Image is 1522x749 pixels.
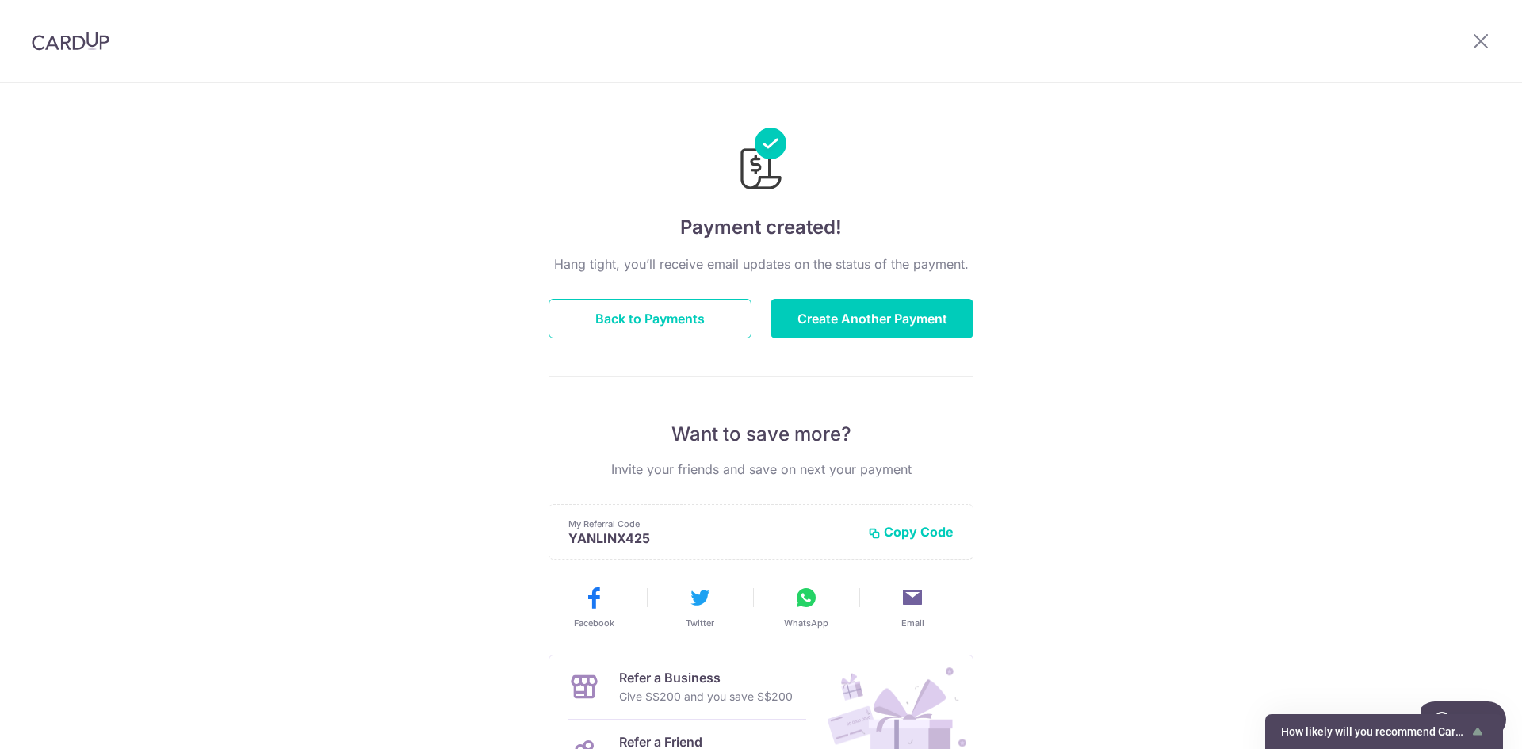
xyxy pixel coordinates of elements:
h4: Payment created! [549,213,973,242]
button: WhatsApp [759,585,853,629]
p: My Referral Code [568,518,855,530]
p: Want to save more? [549,422,973,447]
button: Email [866,585,959,629]
button: Copy Code [868,524,954,540]
span: Facebook [574,617,614,629]
p: YANLINX425 [568,530,855,546]
button: Create Another Payment [771,299,973,338]
button: Back to Payments [549,299,751,338]
p: Hang tight, you’ll receive email updates on the status of the payment. [549,254,973,273]
button: Twitter [653,585,747,629]
iframe: Opens a widget where you can find more information [1421,701,1506,741]
button: Facebook [547,585,641,629]
p: Refer a Business [619,668,793,687]
span: WhatsApp [784,617,828,629]
p: Give S$200 and you save S$200 [619,687,793,706]
img: Payments [736,128,786,194]
span: Email [901,617,924,629]
button: Show survey - How likely will you recommend CardUp to a friend? [1281,722,1487,741]
span: Twitter [686,617,714,629]
p: Invite your friends and save on next your payment [549,460,973,479]
img: CardUp [32,32,109,51]
span: How likely will you recommend CardUp to a friend? [1281,725,1468,738]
